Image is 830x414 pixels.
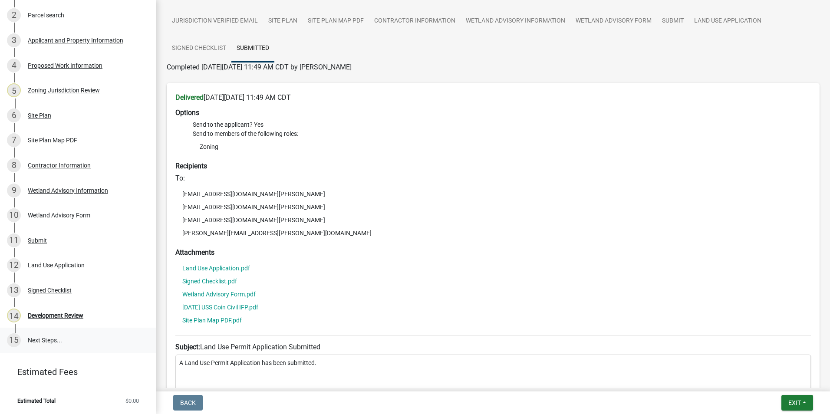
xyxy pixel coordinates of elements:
div: 10 [7,208,21,222]
div: Submit [28,237,47,243]
a: Wetland Advisory Information [461,7,570,35]
a: Signed Checklist [167,35,231,62]
strong: Recipients [175,162,207,170]
div: 15 [7,333,21,347]
li: Send to members of the following roles: [193,129,811,155]
div: 6 [7,108,21,122]
strong: Delivered [175,93,204,102]
a: Submitted [231,35,274,62]
div: Proposed Work Information [28,62,102,69]
strong: Options [175,108,199,117]
a: Land Use Application.pdf [182,265,250,271]
a: Estimated Fees [7,363,142,381]
span: Completed [DATE][DATE] 11:49 AM CDT by [PERSON_NAME] [167,63,352,71]
span: Back [180,399,196,406]
div: Signed Checklist [28,287,72,293]
button: Exit [781,395,813,411]
a: Jurisdiction verified email [167,7,263,35]
div: 9 [7,184,21,197]
span: $0.00 [125,398,139,404]
div: Applicant and Property Information [28,37,123,43]
a: Wetland Advisory Form [570,7,657,35]
div: 12 [7,258,21,272]
div: 5 [7,83,21,97]
a: Land Use Application [689,7,767,35]
li: [EMAIL_ADDRESS][DOMAIN_NAME][PERSON_NAME] [175,214,811,227]
a: Wetland Advisory Form.pdf [182,291,256,297]
a: [DATE] USS Coin Civil IFP.pdf [182,304,258,310]
a: Submit [657,7,689,35]
div: Contractor Information [28,162,91,168]
div: 4 [7,59,21,72]
span: Exit [788,399,801,406]
a: Contractor Information [369,7,461,35]
div: Land Use Application [28,262,85,268]
a: Signed Checklist.pdf [182,278,237,284]
li: [EMAIL_ADDRESS][DOMAIN_NAME][PERSON_NAME] [175,187,811,200]
div: 14 [7,309,21,322]
h6: Land Use Permit Application Submitted [175,343,811,351]
div: Wetland Advisory Form [28,212,90,218]
strong: Attachments [175,248,214,256]
div: Site Plan [28,112,51,118]
a: Site Plan Map PDF.pdf [182,317,242,323]
a: Site Plan Map PDF [303,7,369,35]
div: 2 [7,8,21,22]
div: Parcel search [28,12,64,18]
li: [EMAIL_ADDRESS][DOMAIN_NAME][PERSON_NAME] [175,200,811,214]
strong: Subject: [175,343,200,351]
div: Zoning Jurisdiction Review [28,87,100,93]
li: Send to the applicant? Yes [193,120,811,129]
li: [PERSON_NAME][EMAIL_ADDRESS][PERSON_NAME][DOMAIN_NAME] [175,227,811,240]
span: Estimated Total [17,398,56,404]
h6: [DATE][DATE] 11:49 AM CDT [175,93,811,102]
div: 7 [7,133,21,147]
div: Site Plan Map PDF [28,137,77,143]
a: Site Plan [263,7,303,35]
h6: To: [175,174,811,182]
p: A Land Use Permit Application has been submitted. [179,358,807,368]
div: Development Review [28,312,83,319]
div: Wetland Advisory Information [28,187,108,194]
div: 11 [7,233,21,247]
button: Back [173,395,203,411]
li: Zoning [193,140,811,153]
div: 13 [7,283,21,297]
div: 8 [7,158,21,172]
div: 3 [7,33,21,47]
